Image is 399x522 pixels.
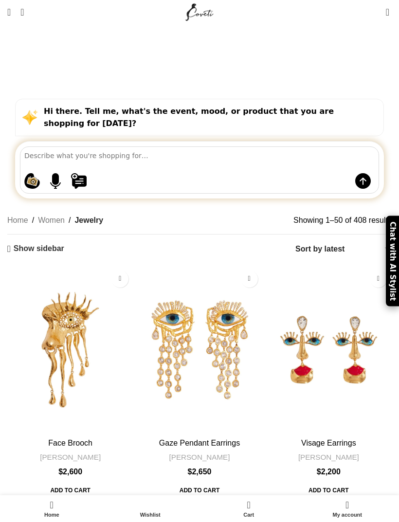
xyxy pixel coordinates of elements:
[303,512,392,518] span: My account
[106,512,195,518] span: Wishlist
[58,468,63,476] span: $
[199,498,298,520] div: My cart
[173,482,226,499] span: Add to cart
[43,482,97,499] a: Add to cart: “Face Brooch”
[381,2,394,22] a: 0
[266,266,392,434] a: Visage Earrings
[298,452,359,462] a: [PERSON_NAME]
[170,32,229,53] h1: Jewelry
[317,468,321,476] span: $
[169,452,230,462] a: [PERSON_NAME]
[7,244,64,253] a: Show sidebar
[302,482,355,499] a: Add to cart: “Visage Earrings”
[101,498,200,520] div: My wishlist
[159,439,240,447] a: Gaze Pendant Earrings
[7,266,133,434] img: Schiaparelli Face Brooch30200 nobg
[48,439,92,447] a: Face Brooch
[2,498,101,520] a: Home
[177,57,222,66] a: Categories
[298,498,397,520] a: My account
[173,482,226,499] a: Add to cart: “Gaze Pendant Earrings”
[74,214,103,227] span: Jewelry
[7,214,28,227] a: Home
[302,482,355,499] span: Add to cart
[43,482,97,499] span: Add to cart
[16,2,29,22] a: Search
[7,512,96,518] span: Home
[188,468,212,476] bdi: 2,650
[188,468,192,476] span: $
[204,512,293,518] span: Cart
[317,468,341,476] bdi: 2,200
[293,214,392,227] p: Showing 1–50 of 408 results
[38,214,65,227] a: Women
[7,214,103,227] nav: Breadcrumb
[7,266,133,434] a: Face Brooch
[136,266,262,434] a: Gaze Pendant Earrings
[199,498,298,520] a: 0 Cart
[40,452,101,462] a: [PERSON_NAME]
[371,2,381,22] div: My Wishlist
[58,468,82,476] bdi: 2,600
[294,242,392,256] select: Shop order
[248,498,255,505] span: 0
[101,498,200,520] a: Wishlist
[301,439,356,447] a: Visage Earrings
[386,5,394,12] span: 0
[183,7,216,16] a: Site logo
[2,2,16,22] a: Open mobile menu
